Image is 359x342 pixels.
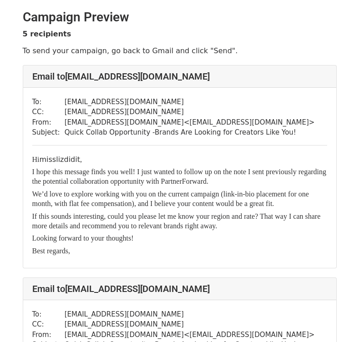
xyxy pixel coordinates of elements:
td: Quick Collab Opportunity -Brands Are Looking for Creators Like You! [65,127,315,138]
td: From: [32,117,65,128]
font: , [80,156,82,163]
font: Best regards, [32,247,71,255]
strong: 5 recipients [23,30,71,38]
td: Subject: [32,127,65,138]
font: If this sounds interesting, could you please let me know your region and rate? That way I can sha... [32,212,321,230]
td: To: [32,309,65,320]
td: [EMAIL_ADDRESS][DOMAIN_NAME] [65,97,315,107]
h4: Email to [EMAIL_ADDRESS][DOMAIN_NAME] [32,71,327,82]
h4: Email to [EMAIL_ADDRESS][DOMAIN_NAME] [32,283,327,294]
td: [EMAIL_ADDRESS][DOMAIN_NAME] < [EMAIL_ADDRESS][DOMAIN_NAME] > [65,117,315,128]
td: From: [32,330,65,340]
td: [EMAIL_ADDRESS][DOMAIN_NAME] [65,107,315,117]
font: We’d love to explore working with you on the current campaign (link-in-bio placement for one mont... [32,190,309,207]
td: [EMAIL_ADDRESS][DOMAIN_NAME] < [EMAIL_ADDRESS][DOMAIN_NAME] > [65,330,315,340]
font: Hi [32,156,40,163]
p: To send your campaign, go back to Gmail and click "Send". [23,46,337,55]
h2: Campaign Preview [23,10,337,25]
td: [EMAIL_ADDRESS][DOMAIN_NAME] [65,309,315,320]
td: To: [32,97,65,107]
p: misslizdidit [32,155,327,164]
font: I hope this message finds you well! I just wanted to follow up on the note I sent previously rega... [32,168,327,185]
font: Looking forward to your thoughts! [32,234,134,242]
td: [EMAIL_ADDRESS][DOMAIN_NAME] [65,319,315,330]
td: CC: [32,107,65,117]
td: CC: [32,319,65,330]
